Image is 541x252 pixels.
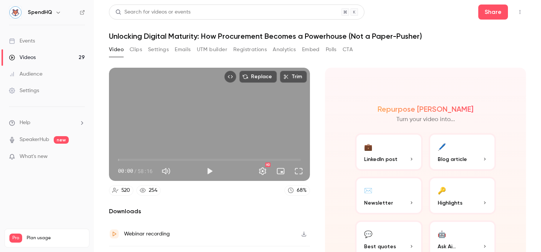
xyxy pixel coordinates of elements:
span: Highlights [438,199,462,207]
span: new [54,136,69,144]
button: 🔑Highlights [429,177,496,214]
p: Turn your video into... [396,115,455,124]
button: CTA [343,44,353,56]
div: 254 [149,187,157,194]
span: Pro [9,234,22,243]
a: 254 [136,185,161,196]
button: Settings [148,44,169,56]
button: Analytics [273,44,296,56]
div: Settings [9,87,39,94]
button: 💼LinkedIn post [355,133,423,171]
div: Search for videos or events [115,8,190,16]
button: ✉️Newsletter [355,177,423,214]
div: 68 % [297,187,307,194]
span: Plan usage [27,235,85,241]
img: SpendHQ [9,6,21,18]
span: Blog article [438,155,467,163]
div: Events [9,37,35,45]
button: 🖊️Blog article [429,133,496,171]
button: Embed video [224,71,236,83]
div: 💼 [364,141,372,152]
button: UTM builder [197,44,227,56]
span: 00:00 [118,167,133,175]
h6: SpendHQ [28,9,52,16]
button: Replace [239,71,277,83]
button: Full screen [291,164,306,179]
div: ✉️ [364,184,372,196]
button: Top Bar Actions [514,6,526,18]
div: 💬 [364,228,372,240]
span: What's new [20,153,48,161]
span: Help [20,119,30,127]
div: 🤖 [438,228,446,240]
h2: Repurpose [PERSON_NAME] [378,105,473,114]
div: HD [265,162,270,167]
button: Mute [159,164,174,179]
span: Newsletter [364,199,393,207]
div: Webinar recording [124,229,170,238]
li: help-dropdown-opener [9,119,85,127]
button: Clips [130,44,142,56]
div: Videos [9,54,36,61]
button: Turn on miniplayer [273,164,288,179]
span: Best quotes [364,243,396,250]
button: Trim [280,71,307,83]
h1: Unlocking Digital Maturity: How Procurement Becomes a Powerhouse (Not a Paper-Pusher) [109,32,526,41]
button: Share [478,5,508,20]
div: 00:00 [118,167,153,175]
button: Registrations [233,44,267,56]
button: Settings [255,164,270,179]
span: Ask Ai... [438,243,456,250]
span: LinkedIn post [364,155,397,163]
iframe: Noticeable Trigger [76,153,85,160]
span: 58:16 [138,167,153,175]
div: Audience [9,70,42,78]
button: Play [202,164,217,179]
button: Video [109,44,124,56]
button: Emails [175,44,190,56]
button: Embed [302,44,320,56]
a: 520 [109,185,133,196]
a: 68% [284,185,310,196]
h2: Downloads [109,207,310,216]
div: 520 [121,187,130,194]
div: 🖊️ [438,141,446,152]
span: / [134,167,137,175]
button: Polls [326,44,337,56]
a: SpeakerHub [20,136,49,144]
div: 🔑 [438,184,446,196]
